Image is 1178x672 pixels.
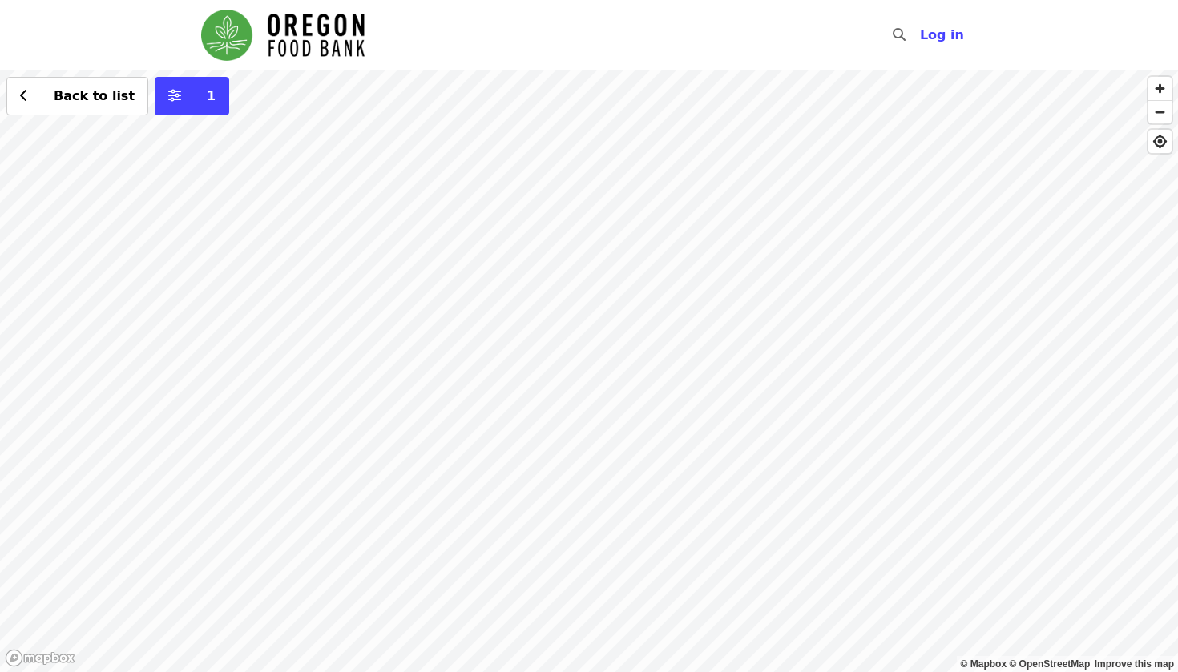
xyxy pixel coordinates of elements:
button: More filters (1 selected) [155,77,229,115]
button: Back to list [6,77,148,115]
i: chevron-left icon [20,88,28,103]
button: Zoom Out [1148,100,1172,123]
a: OpenStreetMap [1009,658,1090,670]
span: 1 [207,88,216,103]
i: sliders-h icon [168,88,181,103]
span: Log in [920,27,964,42]
a: Mapbox logo [5,649,75,667]
a: Map feedback [1095,658,1174,670]
button: Find My Location [1148,130,1172,153]
i: search icon [893,27,906,42]
input: Search [915,16,928,54]
span: Back to list [54,88,135,103]
a: Mapbox [961,658,1007,670]
img: Oregon Food Bank - Home [201,10,365,61]
button: Log in [907,19,977,51]
button: Zoom In [1148,77,1172,100]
